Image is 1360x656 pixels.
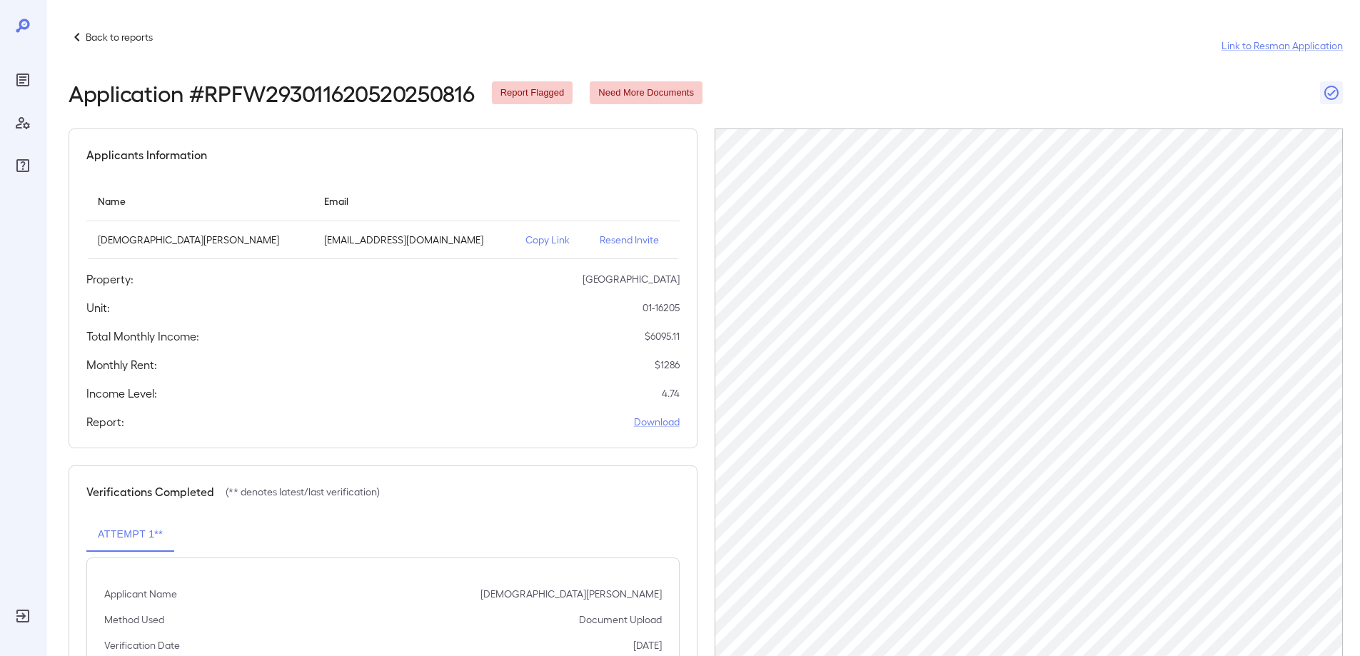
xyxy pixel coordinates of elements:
[11,111,34,134] div: Manage Users
[86,518,174,552] button: Attempt 1**
[525,233,577,247] p: Copy Link
[11,605,34,627] div: Log Out
[1320,81,1343,104] button: Close Report
[11,69,34,91] div: Reports
[86,385,157,402] h5: Income Level:
[86,271,134,288] h5: Property:
[86,181,680,259] table: simple table
[86,181,313,221] th: Name
[579,612,662,627] p: Document Upload
[86,30,153,44] p: Back to reports
[104,612,164,627] p: Method Used
[86,146,207,163] h5: Applicants Information
[1222,39,1343,53] a: Link to Resman Application
[104,587,177,601] p: Applicant Name
[492,86,573,100] span: Report Flagged
[662,386,680,400] p: 4.74
[583,272,680,286] p: [GEOGRAPHIC_DATA]
[324,233,503,247] p: [EMAIL_ADDRESS][DOMAIN_NAME]
[11,154,34,177] div: FAQ
[86,483,214,500] h5: Verifications Completed
[226,485,380,499] p: (** denotes latest/last verification)
[86,356,157,373] h5: Monthly Rent:
[600,233,668,247] p: Resend Invite
[86,299,110,316] h5: Unit:
[645,329,680,343] p: $ 6095.11
[634,415,680,429] a: Download
[98,233,301,247] p: [DEMOGRAPHIC_DATA][PERSON_NAME]
[86,328,199,345] h5: Total Monthly Income:
[104,638,180,652] p: Verification Date
[643,301,680,315] p: 01-16205
[480,587,662,601] p: [DEMOGRAPHIC_DATA][PERSON_NAME]
[655,358,680,372] p: $ 1286
[590,86,702,100] span: Need More Documents
[633,638,662,652] p: [DATE]
[69,80,475,106] h2: Application # RPFW293011620520250816
[86,413,124,430] h5: Report:
[313,181,514,221] th: Email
